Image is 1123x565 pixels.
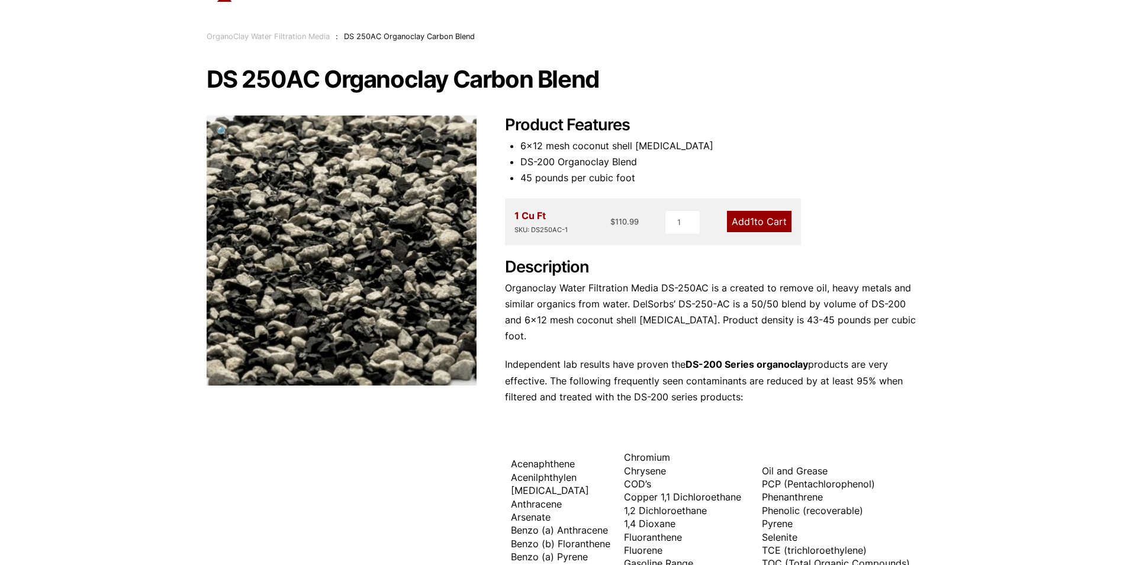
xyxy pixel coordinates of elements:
[336,32,338,41] span: :
[344,32,475,41] span: DS 250AC Organoclay Carbon Blend
[505,280,917,345] p: Organoclay Water Filtration Media DS-250AC is a created to remove oil, heavy metals and similar o...
[520,170,917,186] li: 45 pounds per cubic foot
[505,115,917,135] h2: Product Features
[610,217,615,226] span: $
[686,358,808,370] strong: DS-200 Series organoclay
[727,211,791,232] a: Add1to Cart
[505,357,917,405] p: Independent lab results have proven the products are very effective. The following frequently see...
[520,138,917,154] li: 6×12 mesh coconut shell [MEDICAL_DATA]
[610,217,639,226] bdi: 110.99
[207,67,917,92] h1: DS 250AC Organoclay Carbon Blend
[216,125,230,138] span: 🔍
[520,154,917,170] li: DS-200 Organoclay Blend
[750,216,754,227] span: 1
[207,32,330,41] a: OrganoClay Water Filtration Media
[505,258,917,277] h2: Description
[514,224,568,236] div: SKU: DS250AC-1
[207,115,239,148] a: View full-screen image gallery
[514,208,568,235] div: 1 Cu Ft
